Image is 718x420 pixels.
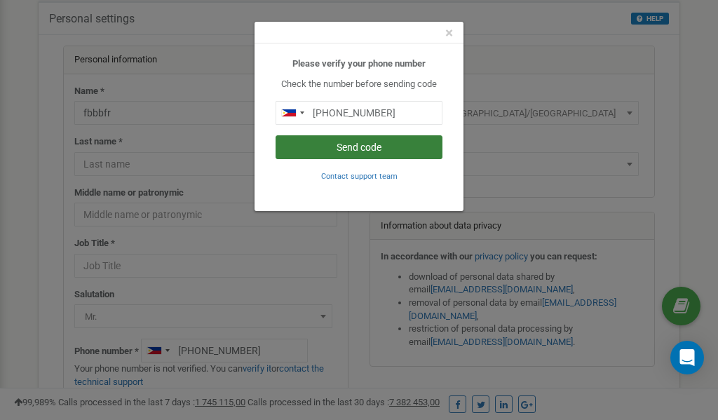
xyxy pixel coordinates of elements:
[276,135,442,159] button: Send code
[670,341,704,374] div: Open Intercom Messenger
[276,101,442,125] input: 0905 123 4567
[445,25,453,41] span: ×
[321,172,398,181] small: Contact support team
[445,26,453,41] button: Close
[321,170,398,181] a: Contact support team
[292,58,426,69] b: Please verify your phone number
[276,78,442,91] p: Check the number before sending code
[276,102,309,124] div: Telephone country code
